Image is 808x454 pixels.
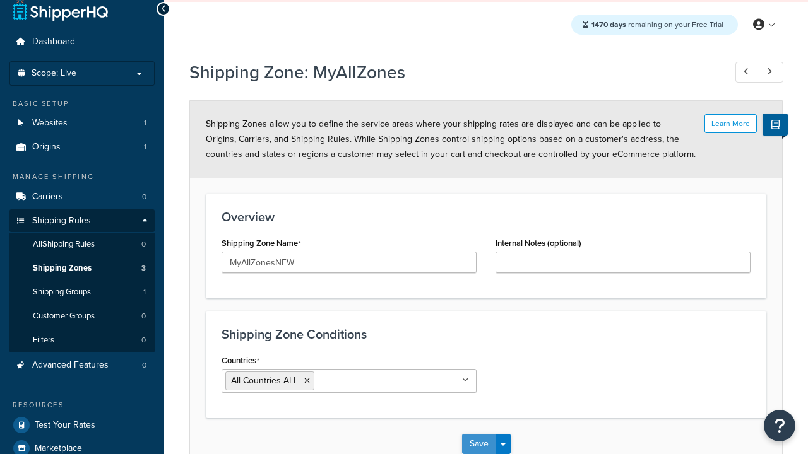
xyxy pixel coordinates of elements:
[591,19,626,30] strong: 1470 days
[32,37,75,47] span: Dashboard
[33,239,95,250] span: All Shipping Rules
[9,257,155,280] a: Shipping Zones3
[33,287,91,298] span: Shipping Groups
[141,335,146,346] span: 0
[9,136,155,159] a: Origins1
[9,414,155,436] a: Test Your Rates
[143,287,146,298] span: 1
[32,192,63,202] span: Carriers
[591,19,723,30] span: remaining on your Free Trial
[9,354,155,377] a: Advanced Features0
[9,305,155,328] li: Customer Groups
[9,281,155,304] a: Shipping Groups1
[206,117,696,161] span: Shipping Zones allow you to define the service areas where your shipping rates are displayed and ...
[9,112,155,135] a: Websites1
[9,400,155,410] div: Resources
[32,360,109,371] span: Advanced Features
[9,172,155,182] div: Manage Shipping
[144,142,146,153] span: 1
[222,238,301,248] label: Shipping Zone Name
[9,233,155,256] a: AllShipping Rules0
[9,185,155,209] li: Carriers
[462,434,496,454] button: Save
[9,185,155,209] a: Carriers0
[142,192,146,202] span: 0
[33,335,54,346] span: Filters
[9,209,155,233] a: Shipping Rules
[759,62,783,83] a: Next Record
[32,216,91,226] span: Shipping Rules
[9,98,155,109] div: Basic Setup
[141,263,146,274] span: 3
[141,311,146,322] span: 0
[9,281,155,304] li: Shipping Groups
[222,327,751,341] h3: Shipping Zone Conditions
[231,374,298,387] span: All Countries ALL
[764,410,795,441] button: Open Resource Center
[144,118,146,129] span: 1
[9,136,155,159] li: Origins
[9,329,155,352] a: Filters0
[735,62,760,83] a: Previous Record
[142,360,146,371] span: 0
[704,114,757,133] button: Learn More
[32,118,68,129] span: Websites
[9,209,155,353] li: Shipping Rules
[35,443,82,454] span: Marketplace
[763,113,788,136] button: Show Help Docs
[222,210,751,224] h3: Overview
[9,112,155,135] li: Websites
[496,238,581,248] label: Internal Notes (optional)
[9,305,155,328] a: Customer Groups0
[32,142,61,153] span: Origins
[9,354,155,377] li: Advanced Features
[35,420,95,431] span: Test Your Rates
[141,239,146,250] span: 0
[33,263,92,274] span: Shipping Zones
[32,68,76,79] span: Scope: Live
[33,311,95,322] span: Customer Groups
[9,257,155,280] li: Shipping Zones
[222,356,259,366] label: Countries
[189,60,712,84] h1: Shipping Zone: MyAllZones
[9,329,155,352] li: Filters
[9,30,155,54] a: Dashboard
